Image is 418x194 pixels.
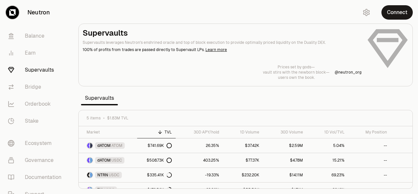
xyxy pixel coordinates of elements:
[263,168,307,182] a: $14.11M
[109,172,120,178] span: USDC
[107,115,128,121] span: $1.83M TVL
[3,169,71,186] a: Documentation
[307,138,348,153] a: 5.04%
[3,113,71,130] a: Stake
[205,47,227,52] a: Learn more
[267,130,303,135] div: 30D Volume
[263,75,330,80] p: users own the book.
[307,153,348,168] a: 15.21%
[223,138,263,153] a: $37.42K
[137,168,176,182] a: $335.41K
[87,187,89,192] img: TIA Logo
[147,172,172,178] div: $335.41K
[176,138,223,153] a: 26.35%
[90,143,92,148] img: ATOM Logo
[176,153,223,168] a: 403.25%
[97,187,103,192] span: TIA
[176,168,223,182] a: -19.33%
[352,130,387,135] div: My Position
[348,153,391,168] a: --
[348,138,391,153] a: --
[83,40,362,45] p: Supervaults leverages Neutron's enshrined oracle and top of block execution to provide optimally ...
[79,153,137,168] a: dATOM LogoUSDC LogodATOMUSDC
[97,143,111,148] span: dATOM
[137,138,176,153] a: $741.69K
[335,70,362,75] p: @ neutron_org
[83,47,362,53] p: 100% of profits from trades are passed directly to Supervault LPs.
[381,5,413,20] button: Connect
[3,152,71,169] a: Governance
[87,158,89,163] img: dATOM Logo
[335,70,362,75] a: @neutron_org
[3,27,71,44] a: Balance
[227,130,259,135] div: 1D Volume
[223,153,263,168] a: $77.37K
[79,168,137,182] a: NTRN LogoUSDC LogoNTRNUSDC
[141,130,172,135] div: TVL
[148,143,172,148] div: $741.69K
[263,70,330,75] p: vault stirs with the newborn block—
[3,135,71,152] a: Ecosystem
[263,138,307,153] a: $2.59M
[147,187,172,192] div: $172.56K
[263,64,330,80] a: Prices set by gods—vault stirs with the newborn block—users own the book.
[307,168,348,182] a: 69.23%
[90,172,92,178] img: USDC Logo
[3,96,71,113] a: Orderbook
[348,168,391,182] a: --
[97,158,111,163] span: dATOM
[83,28,362,38] h2: Supervaults
[90,187,92,192] img: USDC Logo
[180,130,219,135] div: 30D APY/hold
[79,138,137,153] a: dATOM LogoATOM LogodATOMATOM
[111,158,122,163] span: USDC
[81,92,118,105] span: Supervaults
[263,64,330,70] p: Prices set by gods—
[87,172,89,178] img: NTRN Logo
[311,130,344,135] div: 1D Vol/TVL
[104,187,115,192] span: USDC
[3,62,71,79] a: Supervaults
[87,115,101,121] span: 5 items
[137,153,176,168] a: $508.73K
[111,143,122,148] span: ATOM
[223,168,263,182] a: $232.20K
[87,130,133,135] div: Market
[87,143,89,148] img: dATOM Logo
[97,172,108,178] span: NTRN
[3,79,71,96] a: Bridge
[90,158,92,163] img: USDC Logo
[147,158,172,163] div: $508.73K
[3,44,71,62] a: Earn
[263,153,307,168] a: $4.78M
